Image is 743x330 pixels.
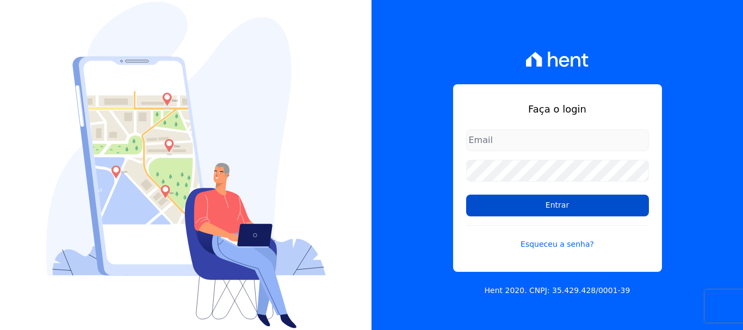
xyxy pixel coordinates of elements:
[466,225,649,250] a: Esqueceu a senha?
[466,102,649,116] h1: Faça o login
[46,2,326,328] img: Login
[485,285,630,296] p: Hent 2020. CNPJ: 35.429.428/0001-39
[466,195,649,216] input: Entrar
[466,129,649,151] input: Email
